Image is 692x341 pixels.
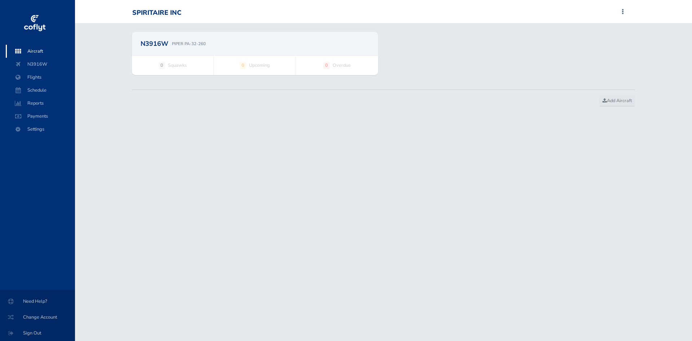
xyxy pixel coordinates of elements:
[13,84,68,97] span: Schedule
[9,311,66,324] span: Change Account
[599,96,635,106] a: Add Aircraft
[13,110,68,123] span: Payments
[159,62,165,69] strong: 0
[333,62,351,69] span: Overdue
[13,45,68,58] span: Aircraft
[132,32,378,75] a: N3916W PIPER PA-32-260 0 Squawks 0 Upcoming 0 Overdue
[172,40,206,47] p: PIPER PA-32-260
[168,62,187,69] span: Squawks
[13,97,68,110] span: Reports
[13,123,68,136] span: Settings
[9,327,66,340] span: Sign Out
[9,295,66,308] span: Need Help?
[240,62,246,69] strong: 0
[13,58,68,71] span: N3916W
[13,71,68,84] span: Flights
[132,9,181,17] div: SPIRITAIRE INC
[23,13,46,34] img: coflyt logo
[323,62,330,69] strong: 0
[249,62,270,69] span: Upcoming
[141,40,168,47] h2: N3916W
[603,97,632,104] span: Add Aircraft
